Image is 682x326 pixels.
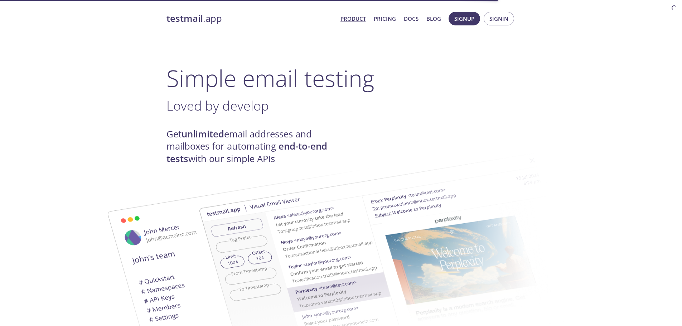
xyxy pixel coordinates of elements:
a: Docs [404,14,419,23]
a: Pricing [374,14,396,23]
button: Signin [484,12,514,25]
a: Product [340,14,366,23]
span: Signup [454,14,474,23]
button: Signup [449,12,480,25]
span: Loved by develop [166,97,269,115]
h1: Simple email testing [166,64,516,92]
strong: testmail [166,12,203,25]
strong: end-to-end tests [166,140,327,165]
a: Blog [426,14,441,23]
h4: Get email addresses and mailboxes for automating with our simple APIs [166,128,341,165]
strong: unlimited [182,128,224,140]
span: Signin [489,14,508,23]
a: testmail.app [166,13,335,25]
